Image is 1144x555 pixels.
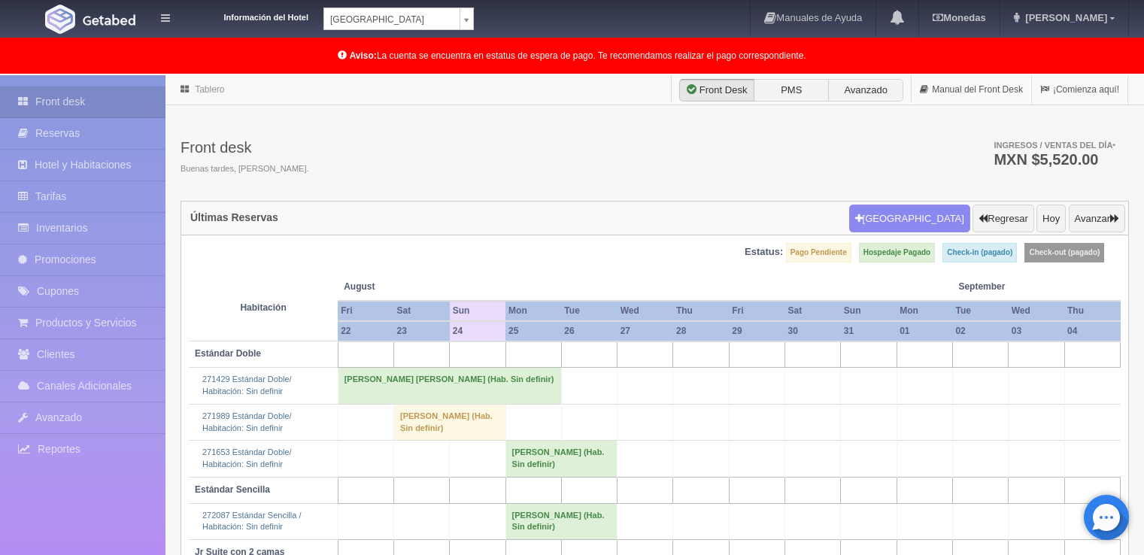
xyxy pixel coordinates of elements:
[202,375,292,396] a: 271429 Estándar Doble/Habitación: Sin definir
[190,212,278,223] h4: Últimas Reservas
[338,368,561,404] td: [PERSON_NAME] [PERSON_NAME] (Hab. Sin definir)
[195,484,270,495] b: Estándar Sencilla
[897,301,952,321] th: Mon
[942,243,1017,262] label: Check-in (pagado)
[202,511,301,532] a: 272087 Estándar Sencilla /Habitación: Sin definir
[195,348,261,359] b: Estándar Doble
[561,321,617,341] th: 26
[202,411,292,432] a: 271989 Estándar Doble/Habitación: Sin definir
[859,243,935,262] label: Hospedaje Pagado
[338,301,393,321] th: Fri
[745,245,783,259] label: Estatus:
[729,321,784,341] th: 29
[1009,301,1064,321] th: Wed
[841,321,897,341] th: 31
[673,301,729,321] th: Thu
[785,301,841,321] th: Sat
[323,8,474,30] a: [GEOGRAPHIC_DATA]
[240,302,286,313] strong: Habitación
[952,301,1008,321] th: Tue
[897,321,952,341] th: 01
[505,441,618,477] td: [PERSON_NAME] (Hab. Sin definir)
[450,321,505,341] th: 24
[561,301,617,321] th: Tue
[1032,75,1127,105] a: ¡Comienza aquí!
[393,321,449,341] th: 23
[393,301,449,321] th: Sat
[1064,321,1120,341] th: 04
[1021,12,1107,23] span: [PERSON_NAME]
[45,5,75,34] img: Getabed
[350,50,377,61] b: Aviso:
[841,301,897,321] th: Sun
[1036,205,1066,233] button: Hoy
[83,14,135,26] img: Getabed
[673,321,729,341] th: 28
[188,8,308,24] dt: Información del Hotel
[849,205,970,233] button: [GEOGRAPHIC_DATA]
[344,281,444,293] span: August
[393,404,505,440] td: [PERSON_NAME] (Hab. Sin definir)
[952,321,1008,341] th: 02
[505,503,618,539] td: [PERSON_NAME] (Hab. Sin definir)
[618,301,673,321] th: Wed
[828,79,903,102] label: Avanzado
[330,8,454,31] span: [GEOGRAPHIC_DATA]
[958,281,1058,293] span: September
[973,205,1033,233] button: Regresar
[505,321,561,341] th: 25
[202,447,292,469] a: 271653 Estándar Doble/Habitación: Sin definir
[729,301,784,321] th: Fri
[994,152,1115,167] h3: MXN $5,520.00
[338,321,393,341] th: 22
[181,139,309,156] h3: Front desk
[1024,243,1104,262] label: Check-out (pagado)
[181,163,309,175] span: Buenas tardes, [PERSON_NAME].
[1064,301,1120,321] th: Thu
[195,84,224,95] a: Tablero
[679,79,754,102] label: Front Desk
[1069,205,1125,233] button: Avanzar
[618,321,673,341] th: 27
[912,75,1031,105] a: Manual del Front Desk
[450,301,505,321] th: Sun
[933,12,985,23] b: Monedas
[786,243,851,262] label: Pago Pendiente
[994,141,1115,150] span: Ingresos / Ventas del día
[754,79,829,102] label: PMS
[785,321,841,341] th: 30
[1009,321,1064,341] th: 03
[505,301,561,321] th: Mon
